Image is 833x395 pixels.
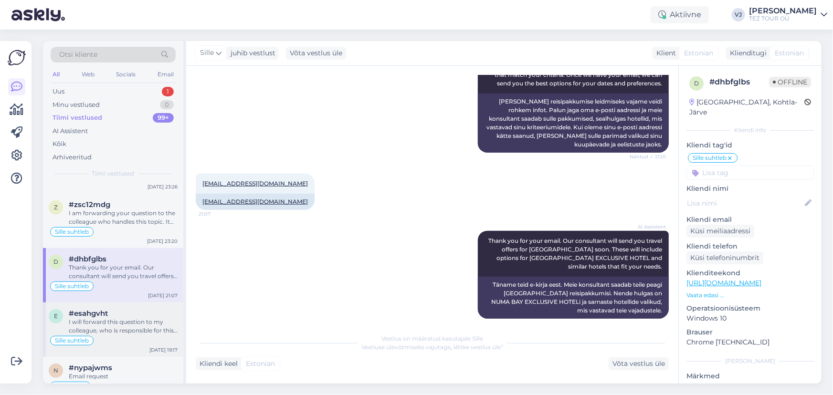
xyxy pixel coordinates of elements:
[286,47,346,60] div: Võta vestlus üle
[684,48,713,58] span: Estonian
[55,283,89,289] span: Sille suhtleb
[630,153,666,160] span: Nähtud ✓ 21:01
[686,215,814,225] p: Kliendi email
[53,126,88,136] div: AI Assistent
[53,87,64,96] div: Uus
[69,200,110,209] span: #zsc12mdg
[153,113,174,123] div: 99+
[69,364,112,372] span: #nypajwms
[686,251,763,264] div: Küsi telefoninumbrit
[693,155,727,161] span: Sille suhtleb
[59,50,97,60] span: Otsi kliente
[54,204,58,211] span: z
[199,210,234,218] span: 21:07
[196,359,238,369] div: Kliendi keel
[227,48,275,58] div: juhib vestlust
[694,80,699,87] span: d
[69,255,106,263] span: #dhbfglbs
[69,318,178,335] div: I will forward this question to my colleague, who is responsible for this. The reply will be here...
[149,346,178,353] div: [DATE] 19:17
[686,371,814,381] p: Märkmed
[478,94,669,153] div: [PERSON_NAME] reisipakkumise leidmiseks vajame veidi rohkem infot. Palun jaga oma e-posti aadress...
[709,76,769,88] div: # dhbfglbs
[749,7,817,15] div: [PERSON_NAME]
[651,6,709,23] div: Aktiivne
[726,48,767,58] div: Klienditugi
[686,327,814,337] p: Brauser
[361,343,503,351] span: Vestluse ülevõtmiseks vajutage
[148,292,178,299] div: [DATE] 21:07
[687,198,803,208] input: Lisa nimi
[686,140,814,150] p: Kliendi tag'id
[488,237,664,270] span: Thank you for your email. Our consultant will send you travel offers for [GEOGRAPHIC_DATA] soon. ...
[55,338,89,343] span: Sille suhtleb
[686,184,814,194] p: Kliendi nimi
[732,8,745,21] div: VJ
[51,68,62,81] div: All
[147,238,178,245] div: [DATE] 23:20
[53,153,92,162] div: Arhiveeritud
[749,7,827,22] a: [PERSON_NAME]TEZ TOUR OÜ
[80,68,96,81] div: Web
[686,313,814,323] p: Windows 10
[630,223,666,230] span: AI Assistent
[246,359,275,369] span: Estonian
[53,367,58,374] span: n
[478,277,669,319] div: Täname teid e-kirja eest. Meie konsultant saadab teile peagi [GEOGRAPHIC_DATA] reisipakkumisi. Ne...
[686,279,761,287] a: [URL][DOMAIN_NAME]
[686,303,814,313] p: Operatsioonisüsteem
[686,291,814,300] p: Vaata edasi ...
[200,48,214,58] span: Sille
[54,312,58,320] span: e
[162,87,174,96] div: 1
[653,48,676,58] div: Klient
[689,97,804,117] div: [GEOGRAPHIC_DATA], Kohtla-Järve
[156,68,176,81] div: Email
[749,15,817,22] div: TEZ TOUR OÜ
[69,372,178,381] div: Email request
[69,309,108,318] span: #esahgvht
[775,48,804,58] span: Estonian
[630,319,666,326] span: 21:07
[92,169,135,178] span: Tiimi vestlused
[8,49,26,67] img: Askly Logo
[148,183,178,190] div: [DATE] 23:26
[53,113,102,123] div: Tiimi vestlused
[160,100,174,110] div: 0
[69,209,178,226] div: I am forwarding your question to the colleague who handles this topic. It may take some time for ...
[686,337,814,347] p: Chrome [TECHNICAL_ID]
[686,268,814,278] p: Klienditeekond
[202,198,308,205] a: [EMAIL_ADDRESS][DOMAIN_NAME]
[53,100,100,110] div: Minu vestlused
[686,126,814,135] div: Kliendi info
[114,68,137,81] div: Socials
[769,77,811,87] span: Offline
[609,357,669,370] div: Võta vestlus üle
[686,225,754,238] div: Küsi meiliaadressi
[381,335,483,342] span: Vestlus on määratud kasutajale Sille
[53,139,66,149] div: Kõik
[686,357,814,365] div: [PERSON_NAME]
[686,241,814,251] p: Kliendi telefon
[451,343,503,351] i: „Võtke vestlus üle”
[55,229,89,235] span: Sille suhtleb
[202,180,308,187] a: [EMAIL_ADDRESS][DOMAIN_NAME]
[53,258,58,265] span: d
[686,166,814,180] input: Lisa tag
[69,263,178,281] div: Thank you for your email. Our consultant will send you travel offers for [GEOGRAPHIC_DATA] soon. ...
